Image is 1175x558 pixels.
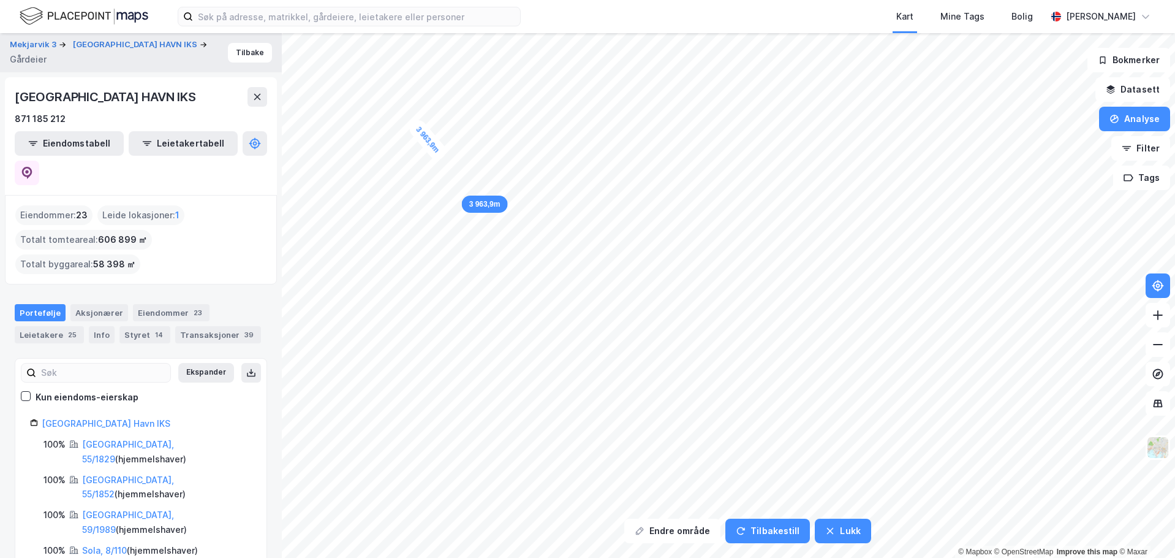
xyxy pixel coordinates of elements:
div: Aksjonærer [70,304,128,321]
div: 100% [43,508,66,522]
div: Eiendommer : [15,205,93,225]
div: Kun eiendoms-eierskap [36,390,138,405]
button: Tilbake [228,43,272,63]
div: Transaksjoner [175,326,261,343]
div: 23 [191,307,205,319]
span: 58 398 ㎡ [93,257,135,272]
span: 1 [175,208,179,223]
div: Styret [119,326,170,343]
div: Info [89,326,115,343]
a: [GEOGRAPHIC_DATA], 55/1829 [82,439,174,464]
button: [GEOGRAPHIC_DATA] HAVN IKS [73,39,200,51]
button: Leietakertabell [129,131,238,156]
div: [PERSON_NAME] [1066,9,1136,24]
div: 100% [43,543,66,558]
button: Ekspander [178,363,234,383]
a: Mapbox [958,548,992,556]
div: 100% [43,473,66,487]
div: ( hjemmelshaver ) [82,473,252,502]
div: Totalt tomteareal : [15,230,152,250]
button: Endre område [624,519,720,543]
div: Portefølje [15,304,66,321]
button: Analyse [1099,107,1170,131]
img: Z [1146,436,1169,459]
div: 25 [66,329,79,341]
button: Datasett [1095,77,1170,102]
a: [GEOGRAPHIC_DATA] Havn IKS [42,418,170,429]
button: Filter [1111,136,1170,161]
div: ( hjemmelshaver ) [82,508,252,537]
div: 100% [43,437,66,452]
div: ( hjemmelshaver ) [82,543,198,558]
button: Mekjarvik 3 [10,39,59,51]
a: [GEOGRAPHIC_DATA], 55/1852 [82,475,174,500]
div: Kart [896,9,913,24]
div: [GEOGRAPHIC_DATA] HAVN IKS [15,87,198,107]
button: Tags [1113,166,1170,190]
div: 871 185 212 [15,112,66,126]
div: Bolig [1011,9,1033,24]
a: Improve this map [1057,548,1117,556]
div: 14 [153,329,165,341]
a: OpenStreetMap [994,548,1054,556]
button: Bokmerker [1087,48,1170,72]
div: 39 [242,329,256,341]
div: Gårdeier [10,52,47,67]
button: Lukk [815,519,871,543]
span: 23 [76,208,88,223]
div: Leide lokasjoner : [97,205,184,225]
div: Map marker [406,117,449,163]
iframe: Chat Widget [1114,499,1175,558]
button: Tilbakestill [725,519,810,543]
div: Mine Tags [940,9,984,24]
span: 606 899 ㎡ [98,232,147,247]
div: Kontrollprogram for chat [1114,499,1175,558]
a: [GEOGRAPHIC_DATA], 59/1989 [82,510,174,535]
div: Eiendommer [133,304,210,321]
input: Søk [36,364,170,382]
input: Søk på adresse, matrikkel, gårdeiere, leietakere eller personer [193,7,520,26]
div: Leietakere [15,326,84,343]
div: ( hjemmelshaver ) [82,437,252,467]
img: logo.f888ab2527a4732fd821a326f86c7f29.svg [20,6,148,27]
button: Eiendomstabell [15,131,124,156]
div: Totalt byggareal : [15,254,140,274]
div: Map marker [462,196,508,213]
a: Sola, 8/110 [82,545,127,556]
